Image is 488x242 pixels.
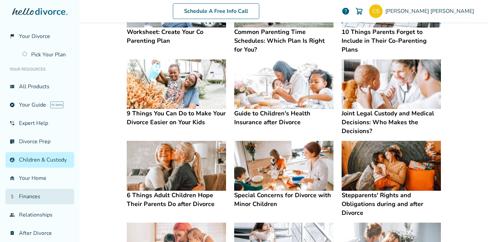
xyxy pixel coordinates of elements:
[127,141,226,191] img: 6 Things Adult Children Hope Their Parents Do after Divorce
[5,207,74,223] a: groupRelationships
[5,62,74,76] li: Your Resources
[369,4,383,18] img: blonde4471@aol.com
[234,141,333,208] a: Special Concerns for Divorce with Minor ChildrenSpecial Concerns for Divorce with Minor Children
[127,109,226,127] h4: 9 Things You Can Do to Make Your Divorce Easier on Your Kids
[9,120,15,126] span: phone_in_talk
[385,7,477,15] span: [PERSON_NAME] [PERSON_NAME]
[234,141,333,191] img: Special Concerns for Divorce with Minor Children
[5,115,74,131] a: phone_in_talkExpert Help
[127,27,226,45] h4: Worksheet: Create Your Co Parenting Plan
[234,59,333,127] a: Guide to Children's Health Insurance after DivorceGuide to Children's Health Insurance after Divorce
[234,109,333,127] h4: Guide to Children's Health Insurance after Divorce
[127,59,226,127] a: 9 Things You Can Do to Make Your Divorce Easier on Your Kids9 Things You Can Do to Make Your Divo...
[127,191,226,208] h4: 6 Things Adult Children Hope Their Parents Do after Divorce
[342,59,441,109] img: Joint Legal Custody and Medical Decisions: Who Makes the Decisions?
[5,97,74,113] a: exploreYour GuideAI beta
[342,141,441,191] img: Stepparents' Rights and Obligations during and after Divorce
[342,7,350,15] a: help
[9,175,15,181] span: garage_home
[234,27,333,54] h4: Common Parenting Time Schedules: Which Plan Is Right for You?
[342,27,441,54] h4: 10 Things Parents Forget to Include in Their Co-Parenting Plans
[5,225,74,241] a: bookmark_checkAfter Divorce
[342,191,441,217] h4: Stepparents' Rights and Obligations during and after Divorce
[234,191,333,208] h4: Special Concerns for Divorce with Minor Children
[5,170,74,186] a: garage_homeYour Home
[342,109,441,135] h4: Joint Legal Custody and Medical Decisions: Who Makes the Decisions?
[19,33,50,40] span: Your Divorce
[5,189,74,204] a: attach_moneyFinances
[173,3,259,19] a: Schedule A Free Info Call
[9,34,15,39] span: flag_2
[127,141,226,208] a: 6 Things Adult Children Hope Their Parents Do after Divorce6 Things Adult Children Hope Their Par...
[18,47,74,62] a: Pick Your Plan
[9,194,15,199] span: attach_money
[5,79,74,94] a: view_listAll Products
[50,101,63,108] span: AI beta
[9,139,15,144] span: list_alt_check
[9,230,15,236] span: bookmark_check
[9,157,15,163] span: account_child
[342,59,441,136] a: Joint Legal Custody and Medical Decisions: Who Makes the Decisions?Joint Legal Custody and Medica...
[342,141,441,217] a: Stepparents' Rights and Obligations during and after DivorceStepparents' Rights and Obligations d...
[234,59,333,109] img: Guide to Children's Health Insurance after Divorce
[5,152,74,168] a: account_childChildren & Custody
[9,102,15,108] span: explore
[9,212,15,218] span: group
[5,134,74,149] a: list_alt_checkDivorce Prep
[9,84,15,89] span: view_list
[355,7,363,15] img: Cart
[127,59,226,109] img: 9 Things You Can Do to Make Your Divorce Easier on Your Kids
[5,29,74,44] a: flag_2Your Divorce
[454,209,488,242] iframe: Chat Widget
